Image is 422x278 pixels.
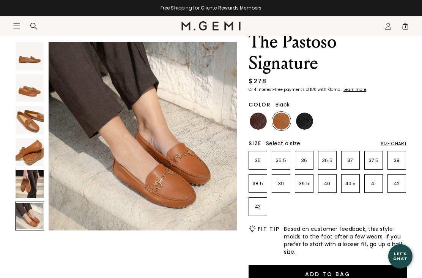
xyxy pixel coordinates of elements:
[295,181,313,187] p: 39.5
[16,170,44,198] img: The Pastoso Signature
[295,157,313,164] p: 36
[343,87,366,92] a: Learn more
[16,74,44,102] img: The Pastoso Signature
[16,42,44,70] img: The Pastoso Signature
[249,204,267,210] p: 43
[273,113,290,130] img: Tan
[272,181,290,187] p: 39
[249,77,266,86] div: $278
[388,157,406,164] p: 38
[284,225,407,256] span: Based on customer feedback, this style molds to the foot after a few wears. If you prefer to star...
[49,42,237,230] img: The Pastoso Signature
[343,87,366,92] klarna-placement-style-cta: Learn more
[318,87,342,92] klarna-placement-style-body: with Klarna
[266,140,300,147] span: Select a size
[296,113,313,130] img: Black
[342,181,359,187] p: 40.5
[381,141,407,147] div: Size Chart
[272,157,290,164] p: 35.5
[318,181,336,187] p: 40
[276,101,290,108] span: Black
[402,24,409,32] span: 1
[309,87,316,92] klarna-placement-style-amount: $70
[13,22,20,30] button: Open site menu
[365,157,383,164] p: 37.5
[249,140,261,146] h2: Size
[249,181,267,187] p: 38.5
[249,102,271,108] h2: Color
[249,31,407,74] h1: The Pastoso Signature
[249,157,267,164] p: 35
[342,157,359,164] p: 37
[388,181,406,187] p: 42
[365,181,383,187] p: 41
[250,113,267,130] img: Chocolate
[249,87,309,92] klarna-placement-style-body: Or 4 interest-free payments of
[318,157,336,164] p: 36.5
[181,21,241,30] img: M.Gemi
[388,251,413,261] div: Let's Chat
[258,226,279,232] h2: Fit Tip
[16,106,44,134] img: The Pastoso Signature
[16,138,44,166] img: The Pastoso Signature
